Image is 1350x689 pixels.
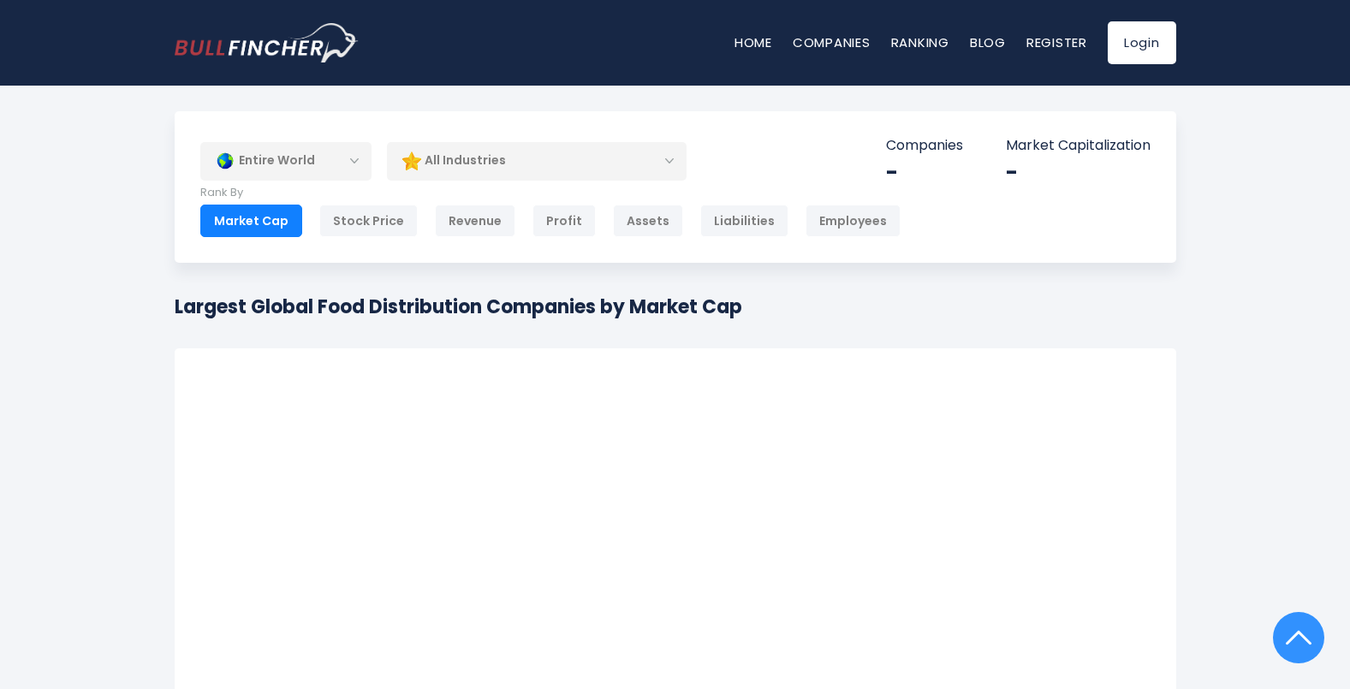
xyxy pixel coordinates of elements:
[175,293,742,321] h1: Largest Global Food Distribution Companies by Market Cap
[175,23,359,62] img: bullfincher logo
[891,33,949,51] a: Ranking
[1006,137,1151,155] p: Market Capitalization
[532,205,596,237] div: Profit
[175,23,359,62] a: Go to homepage
[319,205,418,237] div: Stock Price
[793,33,871,51] a: Companies
[806,205,901,237] div: Employees
[700,205,788,237] div: Liabilities
[1108,21,1176,64] a: Login
[613,205,683,237] div: Assets
[886,159,963,186] div: -
[886,137,963,155] p: Companies
[1026,33,1087,51] a: Register
[734,33,772,51] a: Home
[970,33,1006,51] a: Blog
[200,141,372,181] div: Entire World
[200,205,302,237] div: Market Cap
[1006,159,1151,186] div: -
[435,205,515,237] div: Revenue
[387,141,687,181] div: All Industries
[200,186,901,200] p: Rank By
